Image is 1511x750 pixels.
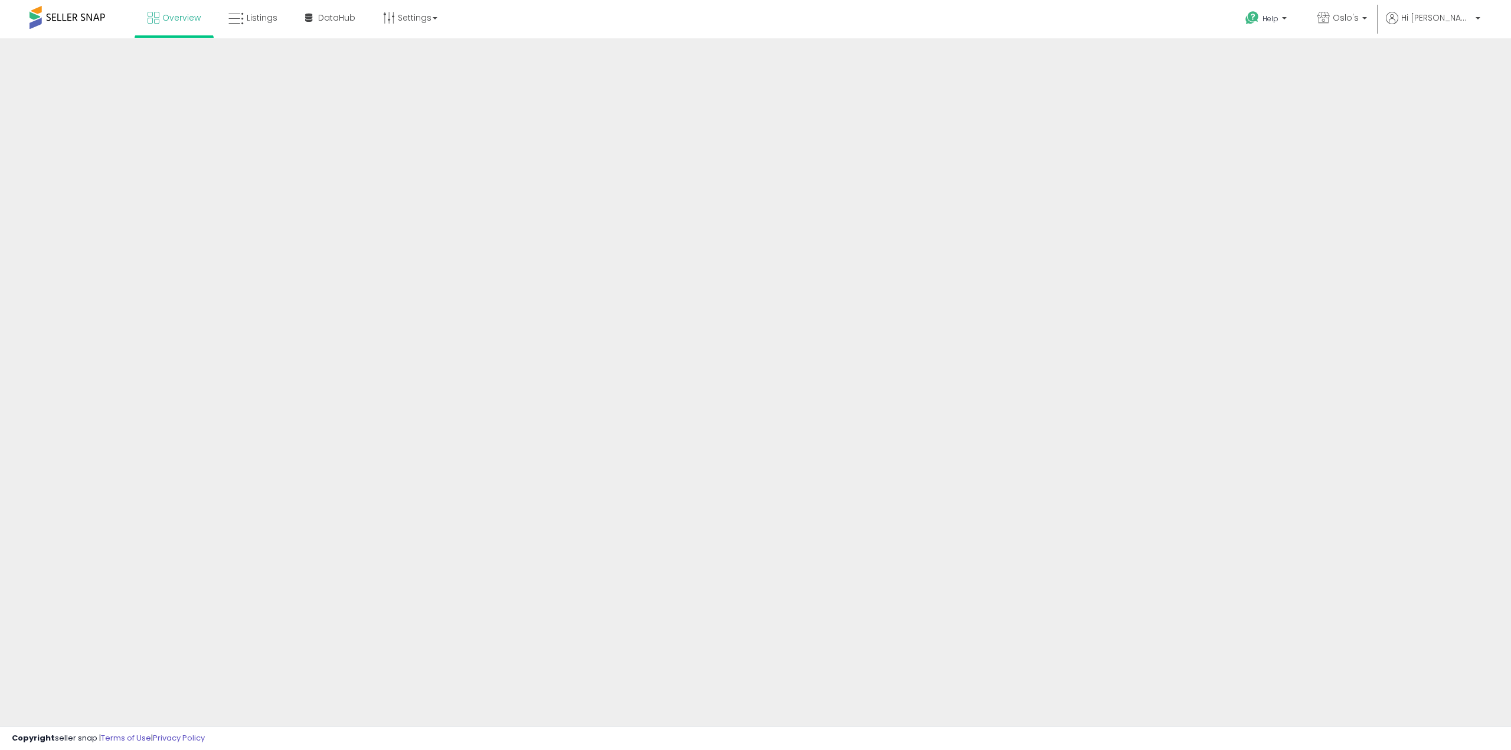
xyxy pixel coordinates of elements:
[162,12,201,24] span: Overview
[1333,12,1359,24] span: Oslo's
[1236,2,1299,38] a: Help
[1401,12,1472,24] span: Hi [PERSON_NAME]
[1245,11,1260,25] i: Get Help
[318,12,355,24] span: DataHub
[1386,12,1480,38] a: Hi [PERSON_NAME]
[1263,14,1278,24] span: Help
[247,12,277,24] span: Listings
